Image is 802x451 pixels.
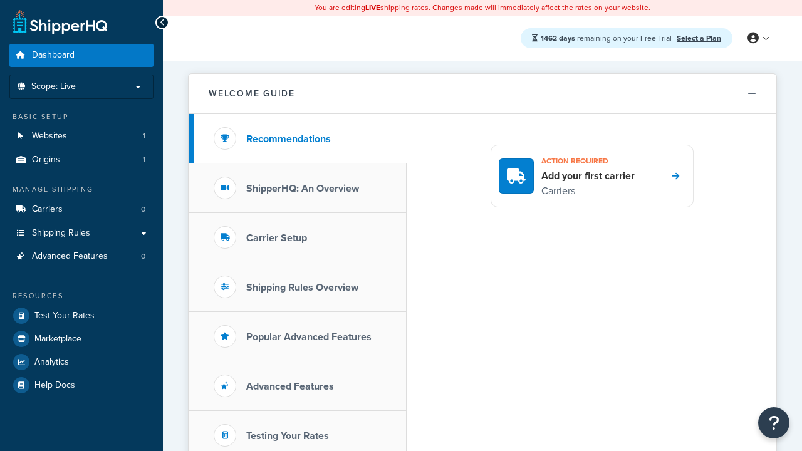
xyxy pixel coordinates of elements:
[9,125,154,148] a: Websites1
[34,380,75,391] span: Help Docs
[246,282,358,293] h3: Shipping Rules Overview
[9,328,154,350] a: Marketplace
[34,357,69,368] span: Analytics
[9,222,154,245] a: Shipping Rules
[246,381,334,392] h3: Advanced Features
[9,148,154,172] li: Origins
[541,153,635,169] h3: Action required
[246,232,307,244] h3: Carrier Setup
[9,291,154,301] div: Resources
[9,374,154,397] a: Help Docs
[141,251,145,262] span: 0
[31,81,76,92] span: Scope: Live
[541,33,674,44] span: remaining on your Free Trial
[141,204,145,215] span: 0
[32,155,60,165] span: Origins
[9,44,154,67] a: Dashboard
[9,198,154,221] li: Carriers
[541,169,635,183] h4: Add your first carrier
[143,131,145,142] span: 1
[677,33,721,44] a: Select a Plan
[9,304,154,327] a: Test Your Rates
[758,407,789,438] button: Open Resource Center
[32,251,108,262] span: Advanced Features
[32,50,75,61] span: Dashboard
[34,311,95,321] span: Test Your Rates
[246,133,331,145] h3: Recommendations
[9,245,154,268] li: Advanced Features
[365,2,380,13] b: LIVE
[9,125,154,148] li: Websites
[246,183,359,194] h3: ShipperHQ: An Overview
[143,155,145,165] span: 1
[209,89,295,98] h2: Welcome Guide
[32,131,67,142] span: Websites
[9,245,154,268] a: Advanced Features0
[9,148,154,172] a: Origins1
[32,228,90,239] span: Shipping Rules
[9,184,154,195] div: Manage Shipping
[189,74,776,114] button: Welcome Guide
[32,204,63,215] span: Carriers
[541,33,575,44] strong: 1462 days
[9,198,154,221] a: Carriers0
[541,183,635,199] p: Carriers
[246,430,329,442] h3: Testing Your Rates
[9,111,154,122] div: Basic Setup
[34,334,81,345] span: Marketplace
[246,331,372,343] h3: Popular Advanced Features
[9,351,154,373] a: Analytics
